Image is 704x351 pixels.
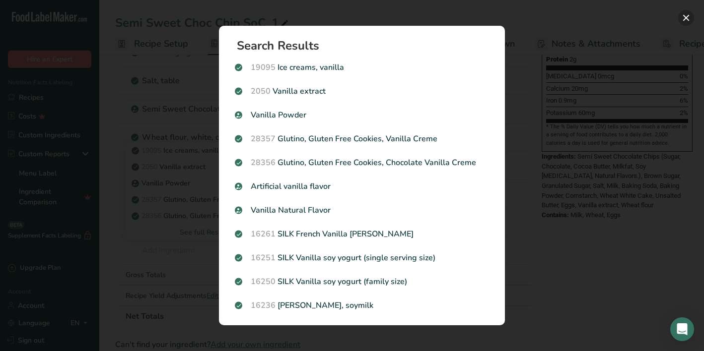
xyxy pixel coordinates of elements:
[251,300,276,311] span: 16236
[251,62,276,73] span: 19095
[237,40,495,52] h1: Search Results
[670,317,694,341] div: Open Intercom Messenger
[251,252,276,263] span: 16251
[235,133,489,145] p: Glutino, Gluten Free Cookies, Vanilla Creme
[251,276,276,287] span: 16250
[235,204,489,216] p: Vanilla Natural Flavor
[235,299,489,311] p: [PERSON_NAME], soymilk
[235,61,489,73] p: Ice creams, vanilla
[235,109,489,121] p: Vanilla Powder
[235,180,489,192] p: Artificial vanilla flavor
[235,276,489,288] p: SILK Vanilla soy yogurt (family size)
[235,157,489,169] p: Glutino, Gluten Free Cookies, Chocolate Vanilla Creme
[251,157,276,168] span: 28356
[251,86,271,97] span: 2050
[235,228,489,240] p: SILK French Vanilla [PERSON_NAME]
[235,323,489,335] p: Vitasoy USA, Vitasoy Light Vanilla Soymilk
[251,324,276,335] span: 16219
[251,229,276,239] span: 16261
[251,133,276,144] span: 28357
[235,252,489,264] p: SILK Vanilla soy yogurt (single serving size)
[235,85,489,97] p: Vanilla extract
